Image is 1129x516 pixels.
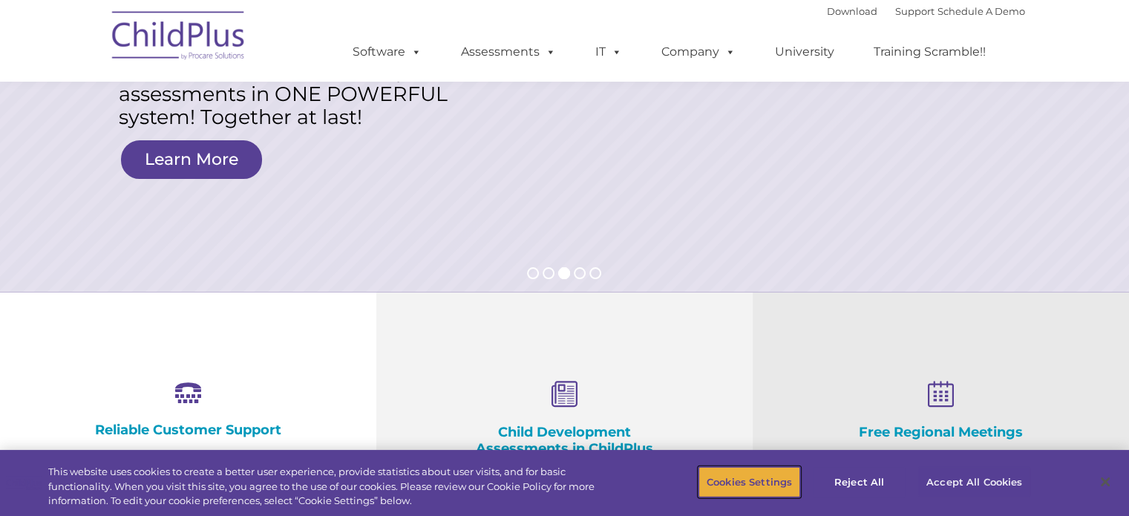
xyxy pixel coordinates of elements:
button: Reject All [813,466,906,497]
a: Assessments [446,37,571,67]
button: Accept All Cookies [918,466,1030,497]
span: Last name [206,98,252,109]
a: Schedule A Demo [937,5,1025,17]
a: Company [647,37,750,67]
h4: Free Regional Meetings [827,424,1055,440]
span: Phone number [206,159,269,170]
button: Close [1089,466,1122,498]
button: Cookies Settings [698,466,800,497]
img: ChildPlus by Procare Solutions [105,1,253,75]
a: IT [580,37,637,67]
a: Support [895,5,935,17]
div: This website uses cookies to create a better user experience, provide statistics about user visit... [48,465,621,509]
a: University [760,37,849,67]
font: | [827,5,1025,17]
h4: Reliable Customer Support [74,422,302,438]
a: Training Scramble!! [859,37,1001,67]
a: Download [827,5,877,17]
h4: Child Development Assessments in ChildPlus [451,424,678,457]
a: Learn More [121,140,262,179]
rs-layer: Program management software combined with child development assessments in ONE POWERFUL system! T... [119,36,480,128]
a: Software [338,37,436,67]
